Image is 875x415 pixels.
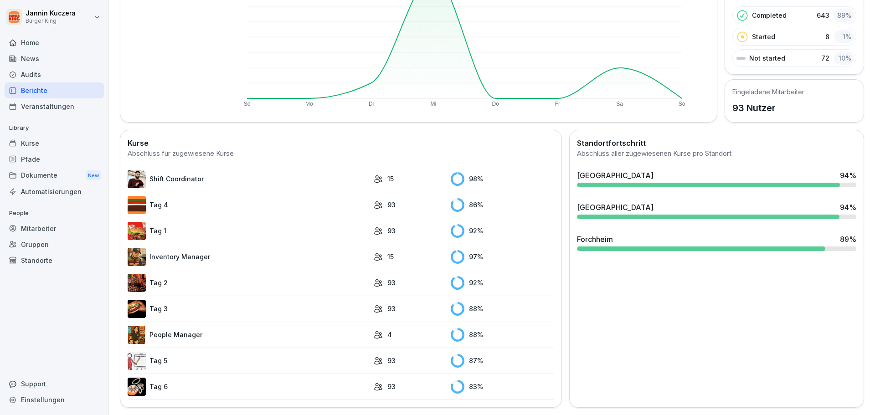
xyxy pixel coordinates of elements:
[5,51,104,67] a: News
[5,167,104,184] a: DokumenteNew
[577,202,654,213] div: [GEOGRAPHIC_DATA]
[834,9,854,22] div: 89 %
[752,32,775,41] p: Started
[732,87,804,97] h5: Eingeladene Mitarbeiter
[387,226,396,236] p: 93
[451,276,554,290] div: 92 %
[577,149,856,159] div: Abschluss aller zugewiesenen Kurse pro Standort
[451,328,554,342] div: 88 %
[128,378,146,396] img: rvamvowt7cu6mbuhfsogl0h5.png
[451,302,554,316] div: 88 %
[752,10,787,20] p: Completed
[5,252,104,268] a: Standorte
[128,326,369,344] a: People Manager
[451,198,554,212] div: 86 %
[387,356,396,365] p: 93
[451,224,554,238] div: 92 %
[834,51,854,65] div: 10 %
[577,170,654,181] div: [GEOGRAPHIC_DATA]
[821,53,829,63] p: 72
[26,10,76,17] p: Jannin Kuczera
[5,135,104,151] a: Kurse
[577,234,613,245] div: Forchheim
[616,101,623,107] text: Sa
[128,196,369,214] a: Tag 4
[387,330,392,339] p: 4
[128,378,369,396] a: Tag 6
[573,166,860,191] a: [GEOGRAPHIC_DATA]94%
[5,167,104,184] div: Dokumente
[451,250,554,264] div: 97 %
[577,138,856,149] h2: Standortfortschritt
[128,196,146,214] img: a35kjdk9hf9utqmhbz0ibbvi.png
[555,101,560,107] text: Fr
[840,170,856,181] div: 94 %
[451,380,554,394] div: 83 %
[387,252,394,261] p: 15
[369,101,374,107] text: Di
[387,304,396,313] p: 93
[387,174,394,184] p: 15
[26,18,76,24] p: Burger King
[5,82,104,98] a: Berichte
[128,222,369,240] a: Tag 1
[573,230,860,255] a: Forchheim89%
[749,53,785,63] p: Not started
[128,138,554,149] h2: Kurse
[128,170,369,188] a: Shift Coordinator
[128,222,146,240] img: kxzo5hlrfunza98hyv09v55a.png
[244,101,251,107] text: So
[128,300,369,318] a: Tag 3
[387,278,396,287] p: 93
[5,98,104,114] a: Veranstaltungen
[128,326,146,344] img: xc3x9m9uz5qfs93t7kmvoxs4.png
[5,236,104,252] a: Gruppen
[5,121,104,135] p: Library
[5,35,104,51] a: Home
[305,101,313,107] text: Mo
[128,352,369,370] a: Tag 5
[451,172,554,186] div: 98 %
[732,101,804,115] p: 93 Nutzer
[128,149,554,159] div: Abschluss für zugewiesene Kurse
[5,392,104,408] a: Einstellungen
[128,248,369,266] a: Inventory Manager
[573,198,860,223] a: [GEOGRAPHIC_DATA]94%
[840,202,856,213] div: 94 %
[128,352,146,370] img: vy1vuzxsdwx3e5y1d1ft51l0.png
[128,248,146,266] img: o1h5p6rcnzw0lu1jns37xjxx.png
[825,32,829,41] p: 8
[86,170,101,181] div: New
[5,184,104,200] a: Automatisierungen
[5,206,104,220] p: People
[834,30,854,43] div: 1 %
[128,170,146,188] img: q4kvd0p412g56irxfxn6tm8s.png
[5,67,104,82] a: Audits
[128,274,369,292] a: Tag 2
[128,274,146,292] img: hzkj8u8nkg09zk50ub0d0otk.png
[840,234,856,245] div: 89 %
[5,376,104,392] div: Support
[128,300,146,318] img: cq6tslmxu1pybroki4wxmcwi.png
[5,220,104,236] a: Mitarbeiter
[431,101,437,107] text: Mi
[451,354,554,368] div: 87 %
[387,200,396,210] p: 93
[5,151,104,167] a: Pfade
[492,101,499,107] text: Do
[817,10,829,20] p: 643
[679,101,685,107] text: So
[387,382,396,391] p: 93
